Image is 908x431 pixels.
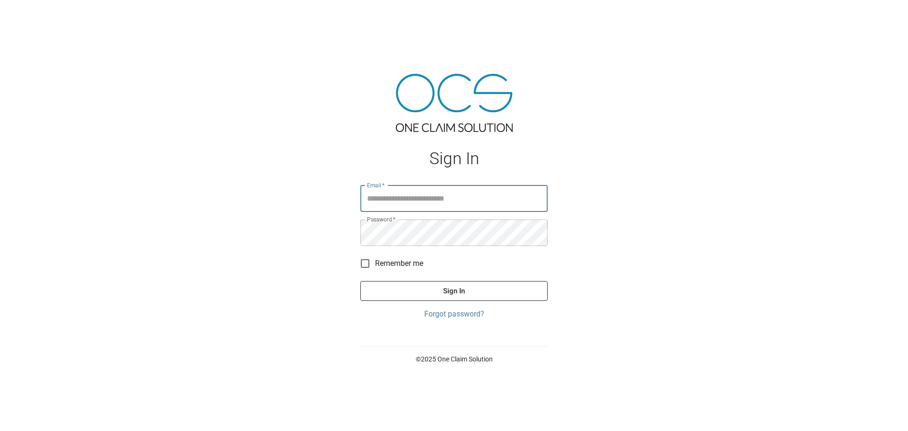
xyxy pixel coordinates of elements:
span: Remember me [375,258,423,269]
p: © 2025 One Claim Solution [360,354,548,364]
a: Forgot password? [360,308,548,320]
img: ocs-logo-white-transparent.png [11,6,49,25]
label: Email [367,181,385,189]
label: Password [367,215,395,223]
h1: Sign In [360,149,548,168]
button: Sign In [360,281,548,301]
img: ocs-logo-tra.png [396,74,513,132]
